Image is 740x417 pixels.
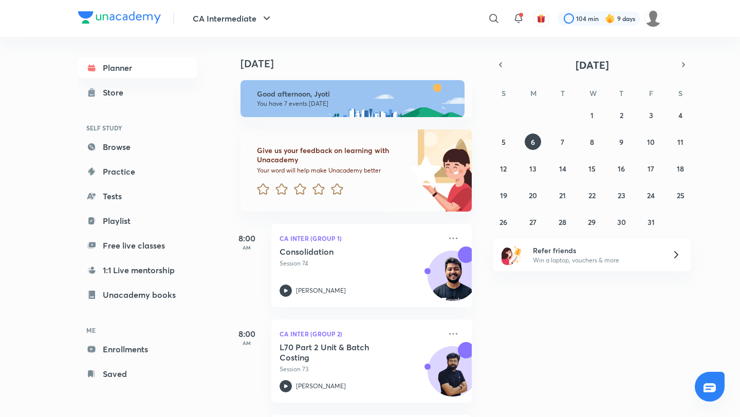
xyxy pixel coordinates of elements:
img: feedback_image [376,129,472,212]
abbr: Tuesday [561,88,565,98]
p: You have 7 events [DATE] [257,100,455,108]
button: October 24, 2025 [643,187,659,203]
h5: 8:00 [226,328,267,340]
p: Session 74 [280,259,441,268]
abbr: October 7, 2025 [561,137,564,147]
img: avatar [536,14,546,23]
button: October 15, 2025 [584,160,600,177]
abbr: October 23, 2025 [618,191,625,200]
abbr: October 20, 2025 [529,191,537,200]
img: Avatar [428,352,477,401]
a: Browse [78,137,197,157]
abbr: October 11, 2025 [677,137,683,147]
button: avatar [533,10,549,27]
img: referral [502,244,522,265]
button: October 8, 2025 [584,134,600,150]
h5: Consolidation [280,247,408,257]
button: October 20, 2025 [525,187,541,203]
abbr: Monday [530,88,536,98]
button: October 19, 2025 [495,187,512,203]
abbr: October 24, 2025 [647,191,655,200]
button: October 11, 2025 [672,134,689,150]
abbr: Friday [649,88,653,98]
abbr: October 10, 2025 [647,137,655,147]
a: Saved [78,364,197,384]
button: October 2, 2025 [613,107,630,123]
button: October 4, 2025 [672,107,689,123]
button: October 9, 2025 [613,134,630,150]
button: October 6, 2025 [525,134,541,150]
p: Your word will help make Unacademy better [257,166,407,175]
button: October 28, 2025 [554,214,571,230]
a: Tests [78,186,197,206]
abbr: Saturday [678,88,682,98]
p: Session 73 [280,365,441,374]
a: Store [78,82,197,103]
button: October 17, 2025 [643,160,659,177]
img: afternoon [240,80,465,117]
h4: [DATE] [240,58,482,70]
button: October 25, 2025 [672,187,689,203]
abbr: October 1, 2025 [590,110,594,120]
button: October 5, 2025 [495,134,512,150]
button: October 26, 2025 [495,214,512,230]
abbr: October 17, 2025 [647,164,654,174]
abbr: October 2, 2025 [620,110,623,120]
img: streak [605,13,615,24]
abbr: October 8, 2025 [590,137,594,147]
button: October 16, 2025 [613,160,630,177]
abbr: October 15, 2025 [588,164,596,174]
a: Planner [78,58,197,78]
abbr: October 25, 2025 [677,191,684,200]
a: Unacademy books [78,285,197,305]
abbr: October 29, 2025 [588,217,596,227]
abbr: October 21, 2025 [559,191,566,200]
abbr: October 9, 2025 [619,137,623,147]
button: [DATE] [508,58,676,72]
abbr: October 3, 2025 [649,110,653,120]
abbr: October 31, 2025 [647,217,655,227]
a: 1:1 Live mentorship [78,260,197,280]
abbr: October 14, 2025 [559,164,566,174]
a: Enrollments [78,339,197,359]
p: AM [226,340,267,346]
a: Free live classes [78,235,197,256]
a: Company Logo [78,11,161,26]
button: October 7, 2025 [554,134,571,150]
p: AM [226,244,267,251]
button: October 30, 2025 [613,214,630,230]
button: October 18, 2025 [672,160,689,177]
abbr: Wednesday [589,88,597,98]
img: Company Logo [78,11,161,24]
button: October 29, 2025 [584,214,600,230]
abbr: October 27, 2025 [529,217,536,227]
abbr: October 4, 2025 [678,110,682,120]
abbr: October 13, 2025 [529,164,536,174]
button: October 1, 2025 [584,107,600,123]
span: [DATE] [576,58,609,72]
button: October 31, 2025 [643,214,659,230]
button: October 14, 2025 [554,160,571,177]
h6: ME [78,321,197,339]
h6: Give us your feedback on learning with Unacademy [257,146,407,164]
abbr: October 5, 2025 [502,137,506,147]
div: Store [103,86,129,99]
abbr: October 16, 2025 [618,164,625,174]
img: Avatar [428,256,477,306]
abbr: October 22, 2025 [588,191,596,200]
h5: 8:00 [226,232,267,244]
button: CA Intermediate [187,8,279,29]
abbr: October 18, 2025 [677,164,684,174]
a: Practice [78,161,197,182]
button: October 10, 2025 [643,134,659,150]
button: October 22, 2025 [584,187,600,203]
p: CA Inter (Group 1) [280,232,441,244]
h5: L70 Part 2 Unit & Batch Costing [280,342,408,363]
h6: SELF STUDY [78,119,197,137]
img: Jyoti [644,10,662,27]
p: [PERSON_NAME] [296,286,346,295]
button: October 3, 2025 [643,107,659,123]
abbr: October 12, 2025 [500,164,507,174]
p: Win a laptop, vouchers & more [533,256,659,265]
h6: Good afternoon, Jyoti [257,89,455,99]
